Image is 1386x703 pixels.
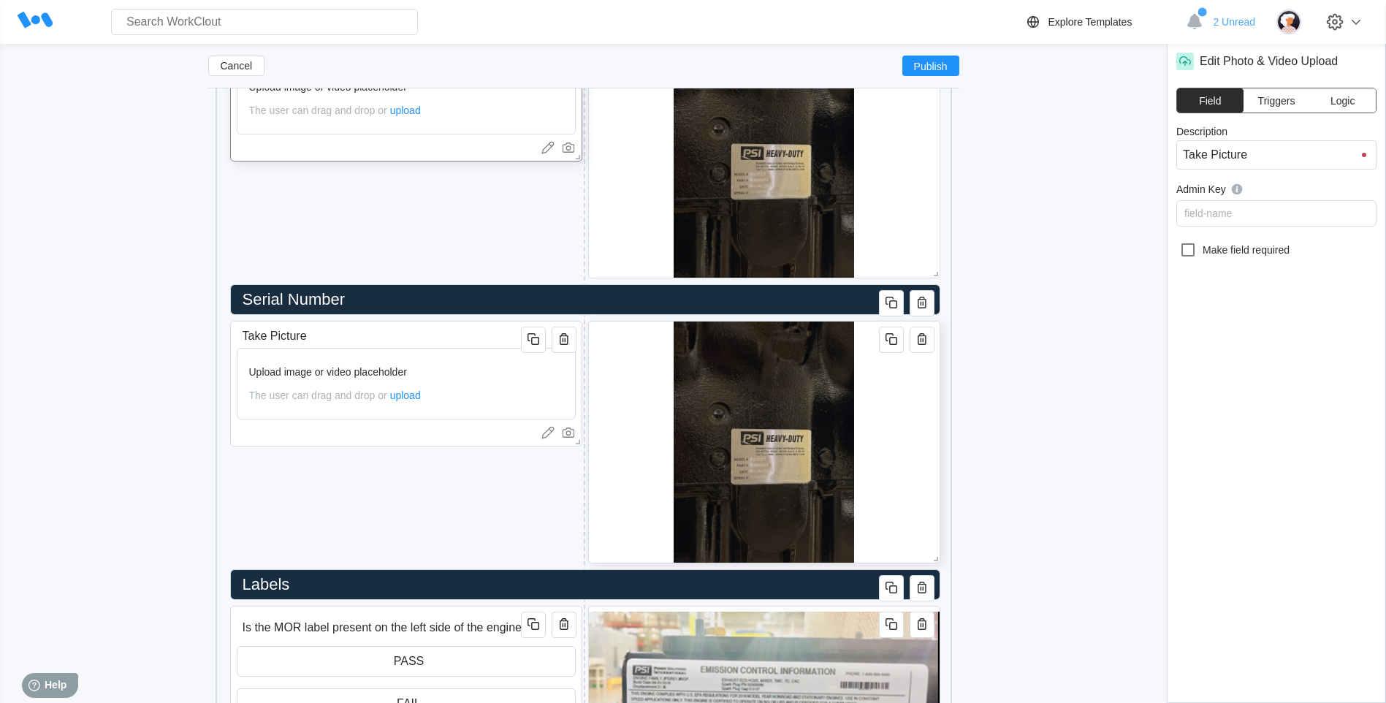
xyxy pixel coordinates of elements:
button: Logic [1309,88,1376,113]
span: Field [1199,96,1221,106]
button: Cancel [208,56,265,76]
div: Upload image or video placeholder [249,366,563,378]
img: user-4.png [1276,9,1301,34]
label: Make field required [1176,238,1377,262]
div: The user can drag and drop or [249,104,563,116]
input: Field description [237,322,526,351]
img: Image72.jpg [674,37,855,278]
div: Edit Photo & Video Upload [1200,55,1338,68]
input: Untitled Header [237,285,928,314]
a: Explore Templates [1024,13,1179,31]
input: Search WorkClout [111,9,418,35]
label: Description [1176,126,1377,140]
span: Triggers [1258,96,1295,106]
label: Admin Key [1176,181,1377,200]
span: Publish [914,61,948,70]
input: Selection placeholder [237,647,575,676]
span: upload [390,104,421,116]
span: 2 Unread [1213,16,1255,28]
div: The user can drag and drop or [249,389,563,401]
div: Explore Templates [1048,16,1132,28]
img: Image72.jpg [674,322,855,563]
input: Field description [237,613,526,642]
span: upload [390,389,421,401]
button: Triggers [1244,88,1310,113]
button: Field [1177,88,1244,113]
input: Untitled Header [237,570,928,599]
span: Cancel [221,61,253,71]
div: field-name [1184,208,1232,219]
button: Publish [902,56,959,76]
span: Logic [1330,96,1355,106]
input: Enter a field description [1176,140,1377,170]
